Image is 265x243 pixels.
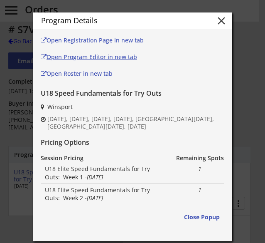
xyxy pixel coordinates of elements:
[41,68,150,81] a: Open Roster in new tab
[175,165,224,173] div: 1
[175,154,224,162] div: Remaining Spots
[175,186,224,194] div: 1
[45,165,159,181] div: U18 Elite Speed Fundamentals for Try Outs: Week 1 -
[47,103,223,111] div: Winsport
[41,37,150,43] div: Open Registration Page in new tab
[41,89,223,98] div: U18 Speed Fundamentals for Try Outs
[45,186,159,202] div: U18 Elite Speed Fundamentals for Try Outs: Week 2 -
[87,173,103,181] em: [DATE]
[41,138,223,147] div: Pricing Options
[41,35,150,47] a: Open Registration Page in new tab
[47,115,224,130] div: [DATE], [DATE], [DATE], [DATE], [GEOGRAPHIC_DATA][DATE], [GEOGRAPHIC_DATA][DATE], [DATE]
[41,52,150,64] a: Open Program Editor in new tab
[41,71,150,77] div: Open Roster in new tab
[41,16,205,25] div: Program Details
[180,209,224,226] button: Close Popup
[41,154,88,162] div: Session Pricing
[41,54,150,60] div: Open Program Editor in new tab
[87,194,103,202] em: [DATE]
[215,15,228,27] button: close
